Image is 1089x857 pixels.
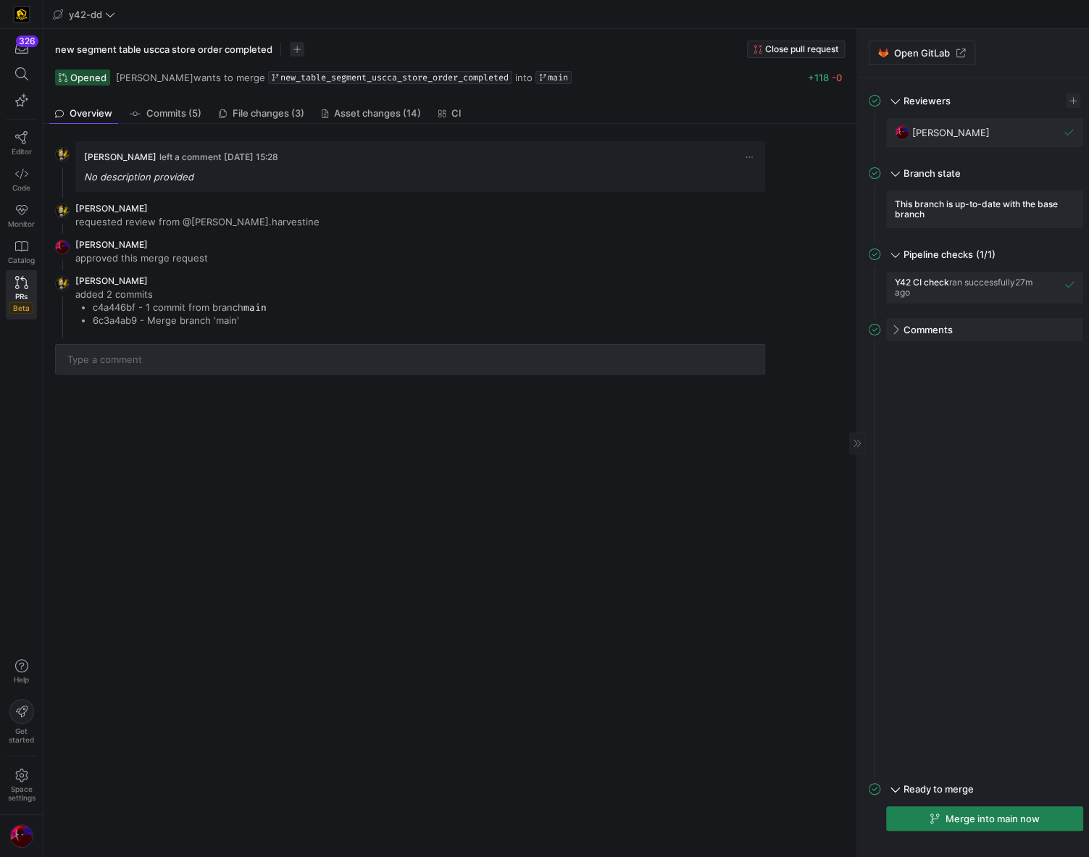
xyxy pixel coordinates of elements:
[6,2,37,27] a: https://storage.googleapis.com/y42-prod-data-exchange/images/uAsz27BndGEK0hZWDFeOjoxA7jCwgK9jE472...
[93,301,267,314] li: c4a446bf - 1 commit from branch
[75,203,148,214] span: [PERSON_NAME]
[55,276,70,290] img: https://storage.googleapis.com/y42-prod-data-exchange/images/TkyYhdVHAhZk5dk8nd6xEeaFROCiqfTYinc7...
[15,292,28,301] span: PRs
[808,72,829,83] span: +118
[6,762,37,808] a: Spacesettings
[55,204,70,218] img: https://storage.googleapis.com/y42-prod-data-exchange/images/TkyYhdVHAhZk5dk8nd6xEeaFROCiqfTYinc7...
[14,7,29,22] img: https://storage.googleapis.com/y42-prod-data-exchange/images/uAsz27BndGEK0hZWDFeOjoxA7jCwgK9jE472...
[75,288,267,301] p: added 2 commits
[6,693,37,750] button: Getstarted
[233,109,304,118] span: File changes (3)
[895,277,1032,298] span: 27m ago
[869,162,1083,185] mat-expansion-panel-header: Branch state
[10,824,33,848] img: https://storage.googleapis.com/y42-prod-data-exchange/images/ICWEDZt8PPNNsC1M8rtt1ADXuM1CLD3OveQ6...
[84,151,157,162] span: [PERSON_NAME]
[869,41,975,65] a: Open GitLab
[895,125,909,140] img: https://storage.googleapis.com/y42-prod-data-exchange/images/ICWEDZt8PPNNsC1M8rtt1ADXuM1CLD3OveQ6...
[12,183,30,192] span: Code
[894,47,950,59] span: Open GitLab
[69,9,102,20] span: y42-dd
[280,72,509,83] span: new_table_segment_uscca_store_order_completed
[116,72,265,83] span: wants to merge
[515,72,533,83] span: into
[93,314,267,327] li: 6c3a4ab9 - Merge branch 'main'
[9,727,34,744] span: Get started
[116,72,193,83] span: [PERSON_NAME]
[869,191,1083,243] div: Branch state
[243,301,267,314] code: main
[904,324,953,335] span: Comments
[55,240,70,254] img: https://storage.googleapis.com/y42-prod-data-exchange/images/ICWEDZt8PPNNsC1M8rtt1ADXuM1CLD3OveQ6...
[6,234,37,270] a: Catalog
[6,35,37,61] button: 326
[49,5,119,24] button: y42-dd
[8,785,36,802] span: Space settings
[946,813,1040,824] span: Merge into main now
[16,35,38,47] div: 326
[6,821,37,851] button: https://storage.googleapis.com/y42-prod-data-exchange/images/ICWEDZt8PPNNsC1M8rtt1ADXuM1CLD3OveQ6...
[55,147,70,162] img: https://storage.googleapis.com/y42-prod-data-exchange/images/TkyYhdVHAhZk5dk8nd6xEeaFROCiqfTYinc7...
[451,109,462,118] span: CI
[765,44,838,54] span: Close pull request
[75,239,148,250] span: [PERSON_NAME]
[6,653,37,690] button: Help
[869,777,1083,800] mat-expansion-panel-header: Ready to merge
[8,256,35,264] span: Catalog
[75,251,208,264] p: approved this merge request
[12,675,30,684] span: Help
[912,127,990,138] span: [PERSON_NAME]
[12,147,32,156] span: Editor
[84,171,193,183] em: No description provided
[895,199,1075,220] div: This branch is up-to-date with the base branch
[976,248,996,260] span: (1/1)
[886,806,1083,831] button: Merge into main now
[6,162,37,198] a: Code
[832,72,842,83] span: -0
[70,72,107,83] span: Opened
[75,275,148,286] span: [PERSON_NAME]
[904,167,961,179] span: Branch state
[146,109,201,118] span: Commits (5)
[224,151,278,162] span: [DATE] 15:28
[9,302,33,314] span: Beta
[8,220,35,228] span: Monitor
[6,198,37,234] a: Monitor
[6,270,37,319] a: PRsBeta
[869,806,1083,845] div: Ready to merge
[535,71,572,84] a: main
[895,277,949,288] span: Y42 CI check
[747,41,845,58] button: Close pull request
[904,783,974,795] span: Ready to merge
[869,118,1083,162] div: Reviewers
[904,95,951,106] span: Reviewers
[949,277,1015,288] span: ran successfully
[334,109,421,118] span: Asset changes (14)
[869,89,1083,112] mat-expansion-panel-header: Reviewers
[268,71,512,84] a: new_table_segment_uscca_store_order_completed
[869,272,1083,318] div: Pipeline checks(1/1)
[67,354,753,365] input: Type a comment
[75,215,320,228] p: requested review from @[PERSON_NAME].harvestine
[55,43,272,55] span: new segment table uscca store order completed
[869,318,1083,341] mat-expansion-panel-header: Comments
[904,248,973,260] span: Pipeline checks
[869,243,1083,266] mat-expansion-panel-header: Pipeline checks(1/1)
[6,125,37,162] a: Editor
[548,72,568,83] span: main
[159,152,221,162] span: left a comment
[70,109,112,118] span: Overview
